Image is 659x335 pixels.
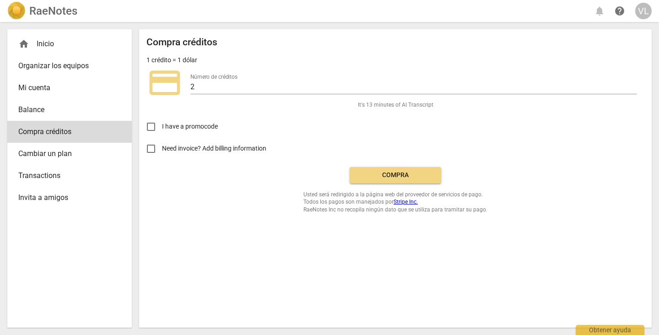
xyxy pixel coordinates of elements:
[611,3,628,19] a: Obtener ayuda
[18,148,113,159] span: Cambiar un plan
[635,3,652,19] button: VL
[146,65,183,101] span: credit_card
[7,187,132,209] a: Invita a amigos
[18,38,113,49] div: Inicio
[29,5,77,17] h2: RaeNotes
[146,55,197,65] p: 1 crédito = 1 dólar
[358,101,433,109] span: It's 13 minutes of AI Transcript
[7,121,132,143] a: Compra créditos
[7,77,132,99] a: Mi cuenta
[394,199,418,205] a: Stripe Inc.
[614,5,625,16] span: help
[7,2,26,20] img: Logo
[7,165,132,187] a: Transactions
[7,55,132,77] a: Organizar los equipos
[576,325,644,335] div: Obtener ayuda
[162,122,218,131] span: I have a promocode
[303,191,487,214] span: Usted será redirigido a la página web del proveedor de servicios de pago. Todos los pagos son man...
[18,170,113,181] span: Transactions
[162,144,268,153] span: Need invoice? Add billing information
[18,60,113,71] span: Organizar los equipos
[146,37,217,48] h2: Compra créditos
[357,171,434,180] span: Compra
[18,82,113,93] span: Mi cuenta
[7,2,77,20] a: LogoRaeNotes
[18,104,113,115] span: Balance
[7,99,132,121] a: Balance
[18,38,29,49] span: home
[190,74,238,80] label: Número de créditos
[18,126,113,137] span: Compra créditos
[350,167,441,184] button: Compra
[7,143,132,165] a: Cambiar un plan
[7,33,132,55] div: Inicio
[18,192,113,203] span: Invita a amigos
